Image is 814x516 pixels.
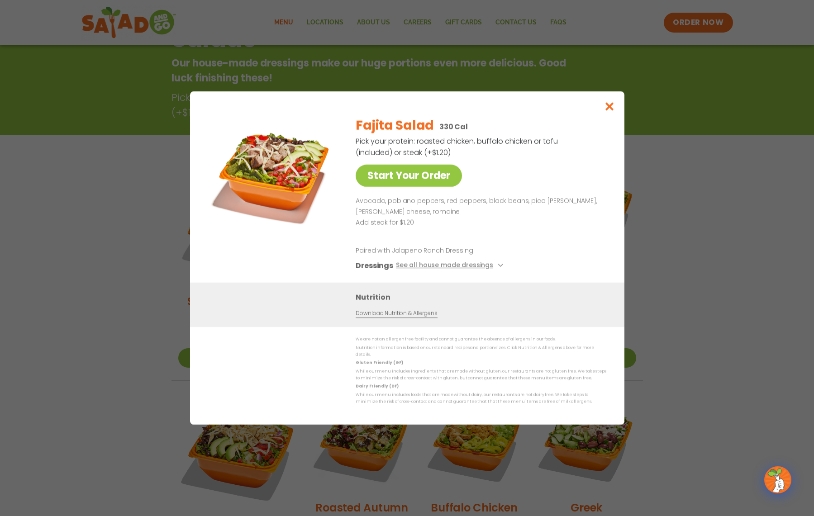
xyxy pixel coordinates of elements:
p: Nutrition information is based on our standard recipes and portion sizes. Click Nutrition & Aller... [356,345,606,359]
a: Start Your Order [356,165,462,187]
p: Pick your protein: roasted chicken, buffalo chicken or tofu (included) or steak (+$1.20) [356,136,559,158]
p: We are not an allergen free facility and cannot guarantee the absence of allergens in our foods. [356,336,606,343]
button: Close modal [595,91,624,122]
img: wpChatIcon [765,467,790,492]
p: Add steak for $1.20 [356,218,603,228]
a: Download Nutrition & Allergens [356,309,437,318]
p: Paired with Jalapeno Ranch Dressing [356,246,523,256]
h2: Fajita Salad [356,116,434,135]
button: See all house made dressings [395,260,505,271]
p: While our menu includes foods that are made without dairy, our restaurants are not dairy free. We... [356,391,606,405]
strong: Gluten Friendly (GF) [356,360,403,365]
h3: Nutrition [356,292,611,303]
p: While our menu includes ingredients that are made without gluten, our restaurants are not gluten ... [356,368,606,382]
img: Featured product photo for Fajita Salad [210,109,337,236]
strong: Dairy Friendly (DF) [356,383,398,389]
p: Avocado, poblano peppers, red peppers, black beans, pico [PERSON_NAME], [PERSON_NAME] cheese, rom... [356,196,603,218]
h3: Dressings [356,260,393,271]
p: 330 Cal [439,121,468,133]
